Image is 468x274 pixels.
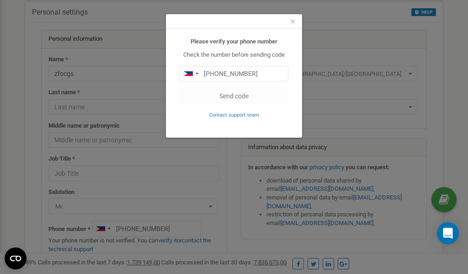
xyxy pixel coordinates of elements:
span: × [290,16,295,27]
button: Close [290,17,295,27]
div: Open Intercom Messenger [437,222,459,244]
p: Check the number before sending code [180,51,288,59]
input: 0905 123 4567 [180,66,288,81]
button: Open CMP widget [5,247,27,269]
div: Telephone country code [180,66,201,81]
small: Contact support team [209,112,259,118]
b: Please verify your phone number [191,38,277,45]
a: Contact support team [209,111,259,118]
button: Send code [180,88,288,104]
